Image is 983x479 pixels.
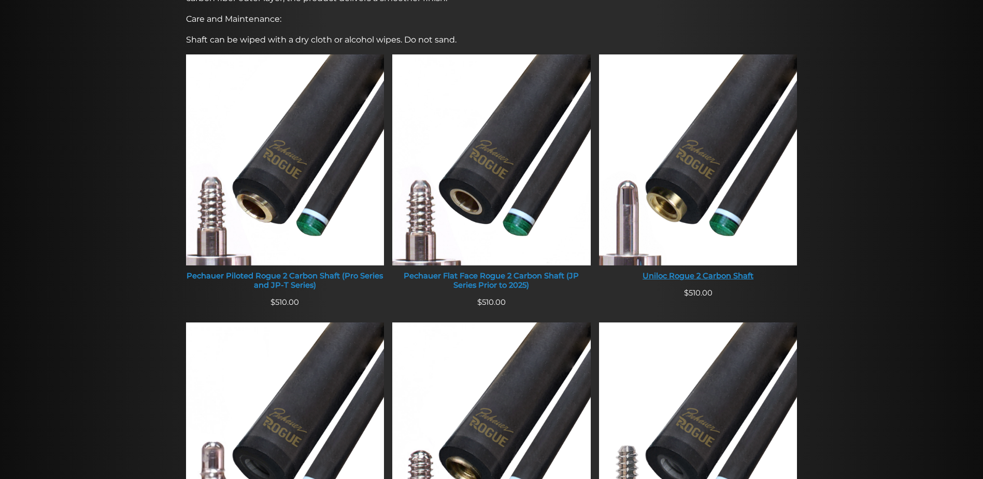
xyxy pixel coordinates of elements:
img: Uniloc Rogue 2 Carbon Shaft [599,54,797,265]
a: Pechauer Piloted Rogue 2 Carbon Shaft (Pro Series and JP-T Series) Pechauer Piloted Rogue 2 Carbo... [186,54,384,297]
span: $ [684,288,689,298]
span: 510.00 [270,298,299,307]
a: Uniloc Rogue 2 Carbon Shaft Uniloc Rogue 2 Carbon Shaft [599,54,797,287]
div: Uniloc Rogue 2 Carbon Shaft [599,272,797,281]
span: 510.00 [684,288,713,298]
div: Pechauer Piloted Rogue 2 Carbon Shaft (Pro Series and JP-T Series) [186,272,384,290]
img: Pechauer Flat Face Rogue 2 Carbon Shaft (JP Series Prior to 2025) [392,54,591,265]
p: Care and Maintenance: [186,13,797,25]
a: Pechauer Flat Face Rogue 2 Carbon Shaft (JP Series Prior to 2025) Pechauer Flat Face Rogue 2 Carb... [392,54,591,297]
span: 510.00 [477,298,506,307]
p: Shaft can be wiped with a dry cloth or alcohol wipes. Do not sand. [186,34,797,46]
span: $ [477,298,482,307]
div: Pechauer Flat Face Rogue 2 Carbon Shaft (JP Series Prior to 2025) [392,272,591,290]
span: $ [270,298,275,307]
img: Pechauer Piloted Rogue 2 Carbon Shaft (Pro Series and JP-T Series) [186,54,384,265]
